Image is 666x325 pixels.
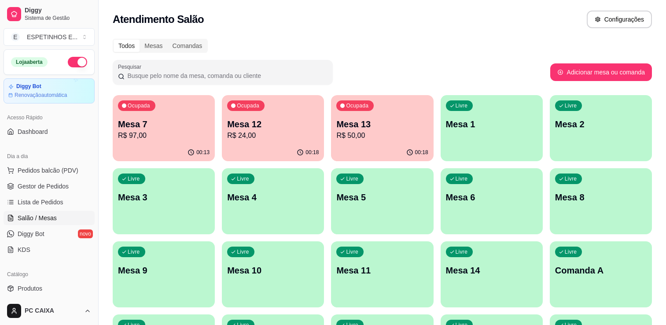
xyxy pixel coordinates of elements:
span: Lista de Pedidos [18,198,63,207]
p: Ocupada [128,102,150,109]
p: Livre [565,248,577,255]
span: KDS [18,245,30,254]
div: Todos [114,40,140,52]
button: LivreMesa 14 [441,241,543,307]
button: OcupadaMesa 12R$ 24,0000:18 [222,95,324,161]
span: E [11,33,20,41]
p: Mesa 13 [336,118,428,130]
p: 00:18 [415,149,428,156]
span: Salão / Mesas [18,214,57,222]
p: 00:18 [305,149,319,156]
p: R$ 50,00 [336,130,428,141]
p: Livre [346,175,358,182]
div: Catálogo [4,267,95,281]
button: LivreMesa 6 [441,168,543,234]
p: Livre [128,248,140,255]
button: LivreMesa 1 [441,95,543,161]
h2: Atendimento Salão [113,12,204,26]
button: Select a team [4,28,95,46]
button: LivreMesa 2 [550,95,652,161]
span: Sistema de Gestão [25,15,91,22]
div: Mesas [140,40,167,52]
span: Dashboard [18,127,48,136]
p: Ocupada [346,102,368,109]
p: Livre [456,102,468,109]
p: R$ 97,00 [118,130,210,141]
p: Mesa 8 [555,191,647,203]
div: Dia a dia [4,149,95,163]
button: PC CAIXA [4,300,95,321]
p: Mesa 12 [227,118,319,130]
span: PC CAIXA [25,307,81,315]
button: LivreMesa 9 [113,241,215,307]
p: Livre [237,248,249,255]
p: Livre [128,175,140,182]
input: Pesquisar [125,71,327,80]
label: Pesquisar [118,63,144,70]
span: Produtos [18,284,42,293]
div: Comandas [168,40,207,52]
a: Lista de Pedidos [4,195,95,209]
p: Mesa 9 [118,264,210,277]
button: Pedidos balcão (PDV) [4,163,95,177]
p: Mesa 2 [555,118,647,130]
div: Loja aberta [11,57,48,67]
span: Gestor de Pedidos [18,182,69,191]
a: Salão / Mesas [4,211,95,225]
p: Livre [565,175,577,182]
p: Mesa 1 [446,118,537,130]
article: Renovação automática [15,92,67,99]
a: DiggySistema de Gestão [4,4,95,25]
p: Mesa 5 [336,191,428,203]
p: Livre [346,248,358,255]
p: Mesa 7 [118,118,210,130]
p: Livre [565,102,577,109]
p: Mesa 6 [446,191,537,203]
div: ESPETINHOS E ... [27,33,77,41]
button: LivreComanda A [550,241,652,307]
p: Mesa 4 [227,191,319,203]
button: LivreMesa 8 [550,168,652,234]
p: Mesa 14 [446,264,537,277]
span: Diggy [25,7,91,15]
button: OcupadaMesa 13R$ 50,0000:18 [331,95,433,161]
button: LivreMesa 10 [222,241,324,307]
a: Diggy BotRenovaçãoautomática [4,78,95,103]
p: Livre [237,175,249,182]
span: Diggy Bot [18,229,44,238]
article: Diggy Bot [16,83,41,90]
p: Comanda A [555,264,647,277]
button: LivreMesa 5 [331,168,433,234]
div: Acesso Rápido [4,111,95,125]
a: Dashboard [4,125,95,139]
p: Mesa 3 [118,191,210,203]
button: Adicionar mesa ou comanda [550,63,652,81]
button: Alterar Status [68,57,87,67]
a: KDS [4,243,95,257]
p: Mesa 10 [227,264,319,277]
button: LivreMesa 3 [113,168,215,234]
p: 00:13 [196,149,210,156]
a: Produtos [4,281,95,295]
a: Gestor de Pedidos [4,179,95,193]
p: Mesa 11 [336,264,428,277]
p: Ocupada [237,102,259,109]
button: LivreMesa 11 [331,241,433,307]
button: OcupadaMesa 7R$ 97,0000:13 [113,95,215,161]
p: Livre [456,175,468,182]
a: Diggy Botnovo [4,227,95,241]
button: Configurações [587,11,652,28]
button: LivreMesa 4 [222,168,324,234]
p: Livre [456,248,468,255]
p: R$ 24,00 [227,130,319,141]
span: Pedidos balcão (PDV) [18,166,78,175]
